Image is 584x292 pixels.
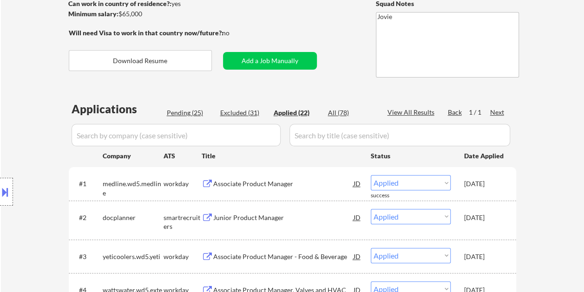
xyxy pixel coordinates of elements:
[164,213,202,231] div: smartrecruiters
[371,147,451,164] div: Status
[68,10,118,18] strong: Minimum salary:
[464,151,505,161] div: Date Applied
[164,179,202,188] div: workday
[328,108,374,117] div: All (78)
[371,192,408,200] div: success
[69,29,223,37] strong: Will need Visa to work in that country now/future?:
[69,50,212,71] button: Download Resume
[213,179,354,188] div: Associate Product Manager
[202,151,362,161] div: Title
[274,108,320,117] div: Applied (22)
[213,252,354,261] div: Associate Product Manager - Food & Beverage
[289,124,510,146] input: Search by title (case sensitive)
[353,248,362,265] div: JD
[220,108,267,117] div: Excluded (31)
[469,108,490,117] div: 1 / 1
[167,108,213,117] div: Pending (25)
[222,28,249,38] div: no
[387,108,437,117] div: View All Results
[223,52,317,70] button: Add a Job Manually
[164,252,202,261] div: workday
[464,179,505,188] div: [DATE]
[164,151,202,161] div: ATS
[464,252,505,261] div: [DATE]
[72,124,281,146] input: Search by company (case sensitive)
[448,108,463,117] div: Back
[353,175,362,192] div: JD
[353,209,362,226] div: JD
[490,108,505,117] div: Next
[68,9,223,19] div: $65,000
[464,213,505,222] div: [DATE]
[213,213,354,222] div: Junior Product Manager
